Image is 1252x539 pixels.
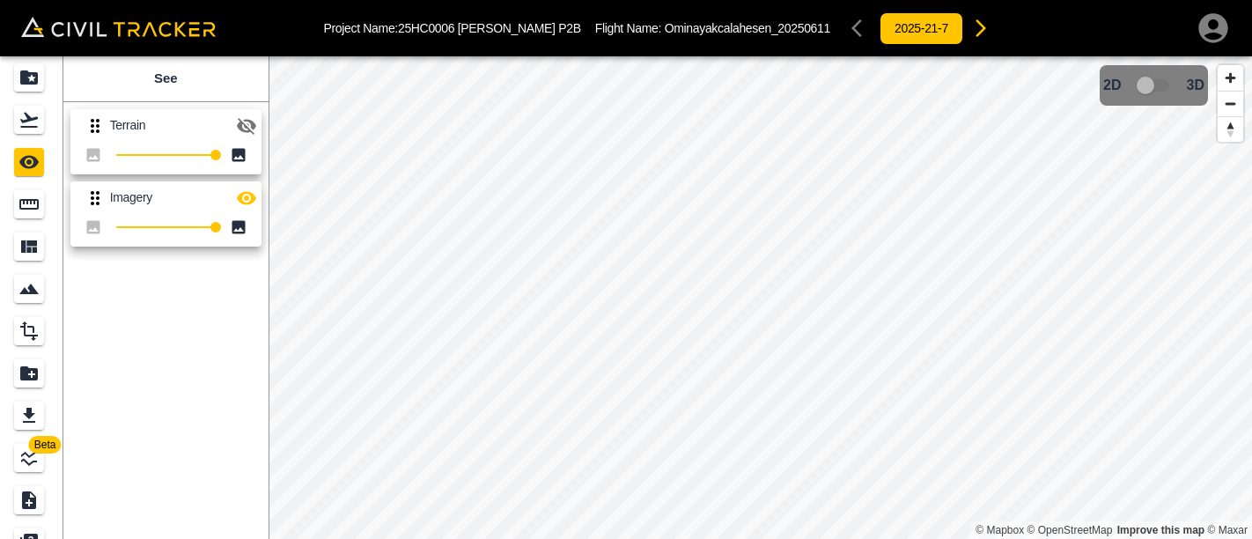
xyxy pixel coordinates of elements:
[880,12,963,45] button: 2025-21-7
[1207,524,1248,536] a: Maxar
[1027,524,1113,536] a: OpenStreetMap
[1117,524,1204,536] a: Map feedback
[21,17,216,37] img: Civil Tracker
[1103,78,1121,93] span: 2D
[1218,65,1243,91] button: Zoom in
[665,21,830,35] span: Ominayakcalahesen_20250611
[1187,78,1204,93] span: 3D
[1129,69,1180,102] span: 3D model not uploaded yet
[1218,91,1243,116] button: Zoom out
[324,21,581,35] p: Project Name: 25HC0006 [PERSON_NAME] P2B
[976,524,1024,536] a: Mapbox
[1218,116,1243,142] button: Reset bearing to north
[595,21,830,35] p: Flight Name:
